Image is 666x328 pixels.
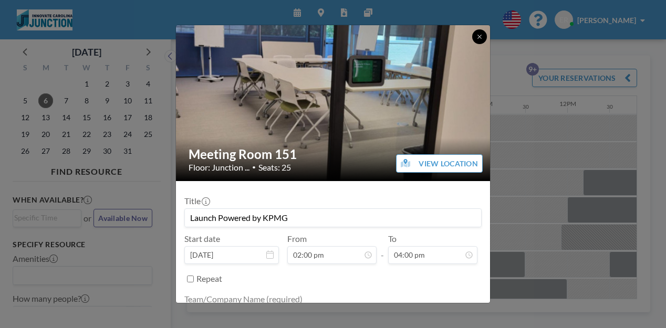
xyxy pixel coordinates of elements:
[381,237,384,260] span: -
[396,154,483,173] button: VIEW LOCATION
[196,273,222,284] label: Repeat
[184,294,303,304] label: Team/Company Name (required)
[189,162,249,173] span: Floor: Junction ...
[184,196,209,206] label: Title
[287,234,307,244] label: From
[185,209,481,227] input: (No title)
[252,163,256,171] span: •
[189,146,478,162] h2: Meeting Room 151
[258,162,291,173] span: Seats: 25
[176,24,491,182] img: 537.jpg
[184,234,220,244] label: Start date
[388,234,397,244] label: To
